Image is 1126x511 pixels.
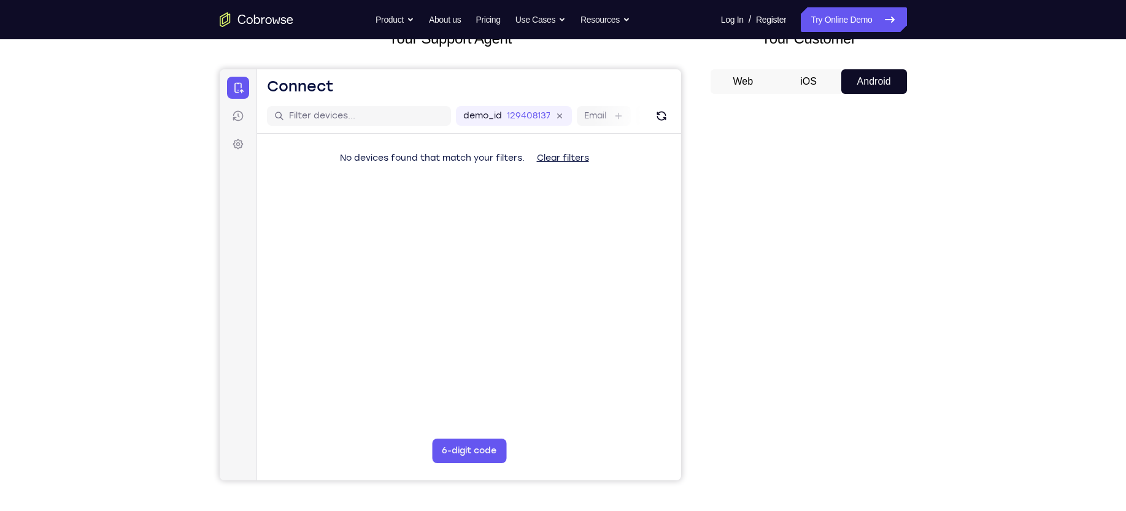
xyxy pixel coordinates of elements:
[220,69,681,480] iframe: Agent
[376,7,414,32] button: Product
[711,69,776,94] button: Web
[776,69,841,94] button: iOS
[476,7,500,32] a: Pricing
[721,7,744,32] a: Log In
[429,7,461,32] a: About us
[515,7,566,32] button: Use Cases
[801,7,906,32] a: Try Online Demo
[756,7,786,32] a: Register
[307,77,379,101] button: Clear filters
[220,12,293,27] a: Go to the home page
[580,7,630,32] button: Resources
[841,69,907,94] button: Android
[749,12,751,27] span: /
